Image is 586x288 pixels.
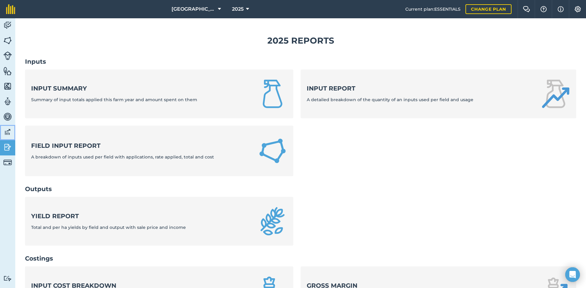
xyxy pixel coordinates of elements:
span: A detailed breakdown of the quantity of an inputs used per field and usage [307,97,473,102]
img: svg+xml;base64,PHN2ZyB4bWxucz0iaHR0cDovL3d3dy53My5vcmcvMjAwMC9zdmciIHdpZHRoPSI1NiIgaGVpZ2h0PSI2MC... [3,66,12,76]
img: svg+xml;base64,PHN2ZyB4bWxucz0iaHR0cDovL3d3dy53My5vcmcvMjAwMC9zdmciIHdpZHRoPSI1NiIgaGVpZ2h0PSI2MC... [3,36,12,45]
img: svg+xml;base64,PHN2ZyB4bWxucz0iaHR0cDovL3d3dy53My5vcmcvMjAwMC9zdmciIHdpZHRoPSI1NiIgaGVpZ2h0PSI2MC... [3,82,12,91]
img: Input report [541,79,570,108]
h2: Costings [25,254,576,263]
img: fieldmargin Logo [6,4,15,14]
a: Yield reportTotal and per ha yields by field and output with sale price and income [25,197,293,246]
img: svg+xml;base64,PD94bWwgdmVyc2lvbj0iMS4wIiBlbmNvZGluZz0idXRmLTgiPz4KPCEtLSBHZW5lcmF0b3I6IEFkb2JlIE... [3,21,12,30]
img: Input summary [258,79,287,108]
h1: 2025 Reports [25,34,576,48]
span: Summary of input totals applied this farm year and amount spent on them [31,97,197,102]
a: Input reportA detailed breakdown of the quantity of an inputs used per field and usage [301,69,576,118]
img: svg+xml;base64,PD94bWwgdmVyc2lvbj0iMS4wIiBlbmNvZGluZz0idXRmLTgiPz4KPCEtLSBHZW5lcmF0b3I6IEFkb2JlIE... [3,97,12,106]
span: 2025 [232,5,244,13]
img: svg+xml;base64,PD94bWwgdmVyc2lvbj0iMS4wIiBlbmNvZGluZz0idXRmLTgiPz4KPCEtLSBHZW5lcmF0b3I6IEFkb2JlIE... [3,158,12,167]
img: Two speech bubbles overlapping with the left bubble in the forefront [523,6,530,12]
span: A breakdown of inputs used per field with applications, rate applied, total and cost [31,154,214,160]
strong: Input summary [31,84,197,93]
span: Total and per ha yields by field and output with sale price and income [31,225,186,230]
a: Field Input ReportA breakdown of inputs used per field with applications, rate applied, total and... [25,126,293,176]
img: svg+xml;base64,PD94bWwgdmVyc2lvbj0iMS4wIiBlbmNvZGluZz0idXRmLTgiPz4KPCEtLSBHZW5lcmF0b3I6IEFkb2JlIE... [3,127,12,137]
a: Input summarySummary of input totals applied this farm year and amount spent on them [25,69,293,118]
img: svg+xml;base64,PD94bWwgdmVyc2lvbj0iMS4wIiBlbmNvZGluZz0idXRmLTgiPz4KPCEtLSBHZW5lcmF0b3I6IEFkb2JlIE... [3,276,12,281]
img: Yield report [258,207,287,236]
span: [GEOGRAPHIC_DATA] [172,5,215,13]
strong: Input report [307,84,473,93]
strong: Field Input Report [31,141,214,150]
img: Field Input Report [258,135,287,167]
span: Current plan : ESSENTIALS [405,6,461,12]
img: svg+xml;base64,PD94bWwgdmVyc2lvbj0iMS4wIiBlbmNvZGluZz0idXRmLTgiPz4KPCEtLSBHZW5lcmF0b3I6IEFkb2JlIE... [3,52,12,60]
img: svg+xml;base64,PHN2ZyB4bWxucz0iaHR0cDovL3d3dy53My5vcmcvMjAwMC9zdmciIHdpZHRoPSIxNyIgaGVpZ2h0PSIxNy... [558,5,564,13]
img: A cog icon [574,6,581,12]
strong: Yield report [31,212,186,220]
div: Open Intercom Messenger [565,267,580,282]
a: Change plan [465,4,512,14]
h2: Outputs [25,185,576,193]
h2: Inputs [25,57,576,66]
img: svg+xml;base64,PD94bWwgdmVyc2lvbj0iMS4wIiBlbmNvZGluZz0idXRmLTgiPz4KPCEtLSBHZW5lcmF0b3I6IEFkb2JlIE... [3,143,12,152]
img: svg+xml;base64,PD94bWwgdmVyc2lvbj0iMS4wIiBlbmNvZGluZz0idXRmLTgiPz4KPCEtLSBHZW5lcmF0b3I6IEFkb2JlIE... [3,112,12,121]
img: A question mark icon [540,6,547,12]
